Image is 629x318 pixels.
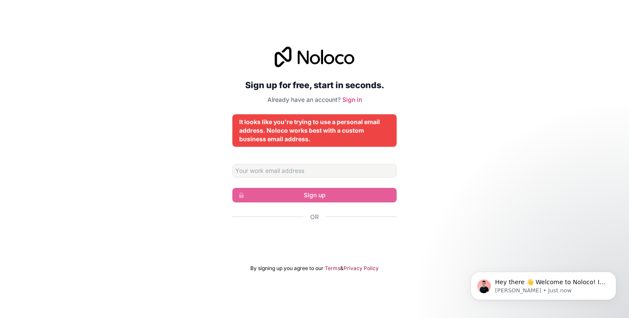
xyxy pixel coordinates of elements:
[239,118,390,143] div: It looks like you're trying to use a personal email address. Noloco works best with a custom busi...
[250,265,323,272] span: By signing up you agree to our
[232,188,397,202] button: Sign up
[458,254,629,314] iframe: Intercom notifications message
[325,265,340,272] a: Terms
[228,231,401,250] iframe: Sign in with Google Button
[342,96,362,103] a: Sign in
[340,265,344,272] span: &
[232,77,397,93] h2: Sign up for free, start in seconds.
[344,265,379,272] a: Privacy Policy
[232,164,397,178] input: Email address
[310,213,319,221] span: Or
[267,96,341,103] span: Already have an account?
